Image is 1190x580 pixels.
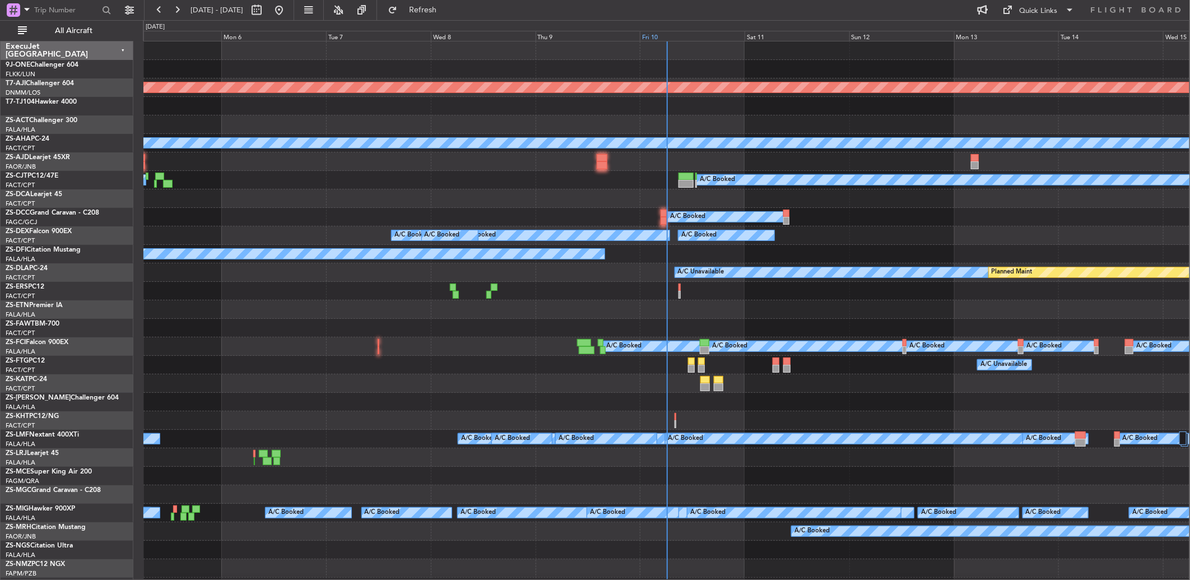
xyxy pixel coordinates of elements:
div: A/C Booked [1132,504,1168,521]
div: Mon 6 [221,31,326,41]
div: A/C Booked [425,227,460,244]
div: [DATE] [146,22,165,32]
a: FAOR/JNB [6,163,36,171]
span: ZS-DCA [6,191,30,198]
div: Thu 9 [536,31,640,41]
a: FACT/CPT [6,421,35,430]
a: FACT/CPT [6,144,35,152]
a: FACT/CPT [6,292,35,300]
div: Sun 12 [849,31,954,41]
span: ZS-MGC [6,487,31,494]
div: A/C Booked [670,208,705,225]
span: ZS-MIG [6,505,29,512]
a: FALA/HLA [6,458,35,467]
a: FACT/CPT [6,181,35,189]
a: FALA/HLA [6,440,35,448]
a: ZS-NGSCitation Ultra [6,542,73,549]
a: ZS-DLAPC-24 [6,265,48,272]
a: ZS-ETNPremier IA [6,302,63,309]
a: FALA/HLA [6,403,35,411]
div: A/C Booked [668,430,704,447]
div: A/C Booked [394,227,430,244]
a: FACT/CPT [6,273,35,282]
span: ZS-DEX [6,228,29,235]
div: Quick Links [1020,6,1058,17]
a: ZS-MIGHawker 900XP [6,505,75,512]
a: ZS-DCALearjet 45 [6,191,62,198]
div: A/C Booked [1123,430,1158,447]
div: A/C Booked [590,504,625,521]
span: [DATE] - [DATE] [190,5,243,15]
a: FALA/HLA [6,126,35,134]
span: T7-TJ104 [6,99,35,105]
span: ZS-CJT [6,173,27,179]
span: 9J-ONE [6,62,30,68]
a: FACT/CPT [6,366,35,374]
span: ZS-LRJ [6,450,27,457]
div: Tue 14 [1058,31,1163,41]
a: ZS-FAWTBM-700 [6,321,59,327]
span: ZS-FAW [6,321,31,327]
div: Mon 13 [954,31,1059,41]
div: A/C Unavailable [678,264,724,281]
a: 9J-ONEChallenger 604 [6,62,78,68]
a: ZS-MRHCitation Mustang [6,524,86,531]
span: ZS-AJD [6,154,29,161]
div: Wed 8 [431,31,536,41]
a: FALA/HLA [6,551,35,559]
div: A/C Unavailable [980,356,1027,373]
div: A/C Booked [268,504,304,521]
div: A/C Booked [921,504,956,521]
span: ZS-[PERSON_NAME] [6,395,71,401]
a: T7-AJIChallenger 604 [6,80,74,87]
a: FAPM/PZB [6,569,36,578]
button: Quick Links [997,1,1080,19]
div: Tue 7 [326,31,431,41]
span: ZS-ACT [6,117,29,124]
span: ZS-NGS [6,542,30,549]
a: ZS-DFICitation Mustang [6,247,81,253]
div: A/C Booked [1026,338,1062,355]
a: FACT/CPT [6,384,35,393]
span: T7-AJI [6,80,26,87]
span: Refresh [399,6,447,14]
div: A/C Booked [559,430,594,447]
span: ZS-KAT [6,376,29,383]
a: FACT/CPT [6,199,35,208]
a: ZS-MGCGrand Caravan - C208 [6,487,101,494]
a: FAGM/QRA [6,477,39,485]
span: ZS-LMF [6,431,29,438]
a: FALA/HLA [6,310,35,319]
span: All Aircraft [29,27,118,35]
span: ZS-DCC [6,210,30,216]
button: All Aircraft [12,22,122,40]
a: ZS-DEXFalcon 900EX [6,228,72,235]
a: ZS-FTGPC12 [6,358,45,364]
button: Refresh [383,1,450,19]
div: A/C Booked [1136,338,1172,355]
a: ZS-KHTPC12/NG [6,413,59,420]
div: Sat 11 [745,31,849,41]
div: A/C Booked [606,338,642,355]
span: ZS-FTG [6,358,29,364]
span: ZS-NMZ [6,561,31,568]
a: FAOR/JNB [6,532,36,541]
span: ZS-MRH [6,524,31,531]
span: ZS-MCE [6,468,30,475]
a: ZS-KATPC-24 [6,376,47,383]
a: ZS-NMZPC12 NGX [6,561,65,568]
a: ZS-FCIFalcon 900EX [6,339,68,346]
div: A/C Booked [1026,504,1061,521]
div: A/C Booked [690,504,726,521]
a: ZS-AJDLearjet 45XR [6,154,70,161]
span: ZS-AHA [6,136,31,142]
a: ZS-CJTPC12/47E [6,173,58,179]
div: Sun 5 [117,31,222,41]
div: A/C Booked [461,504,496,521]
input: Trip Number [34,2,99,18]
a: ZS-LMFNextant 400XTi [6,431,79,438]
a: FALA/HLA [6,347,35,356]
div: A/C Booked [712,338,747,355]
div: A/C Booked [1026,430,1061,447]
div: A/C Booked [794,523,830,540]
